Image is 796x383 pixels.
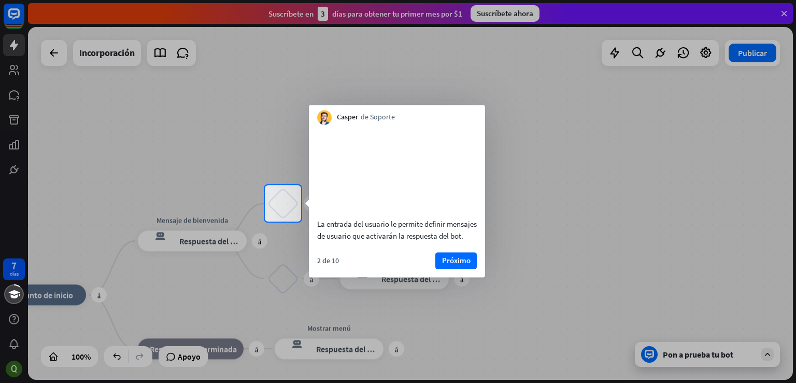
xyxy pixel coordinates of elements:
font: Próximo [442,255,471,265]
button: Abrir el widget de chat LiveChat [8,4,39,35]
font: Casper [337,113,358,122]
button: Próximo [435,252,477,269]
font: La entrada del usuario le permite definir mensajes de usuario que activarán la respuesta del bot. [317,219,477,241]
font: 2 de 10 [317,256,339,265]
font: de Soporte [361,113,395,122]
